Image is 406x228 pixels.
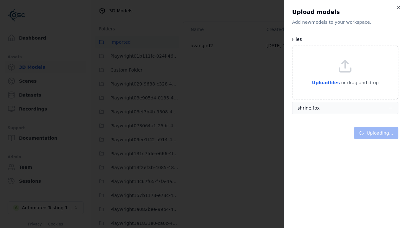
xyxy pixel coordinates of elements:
div: shrine.fbx [298,105,320,111]
p: Add new model s to your workspace. [292,19,398,25]
span: Upload files [312,80,340,85]
h2: Upload models [292,8,398,16]
p: or drag and drop [340,79,379,86]
label: Files [292,37,302,42]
